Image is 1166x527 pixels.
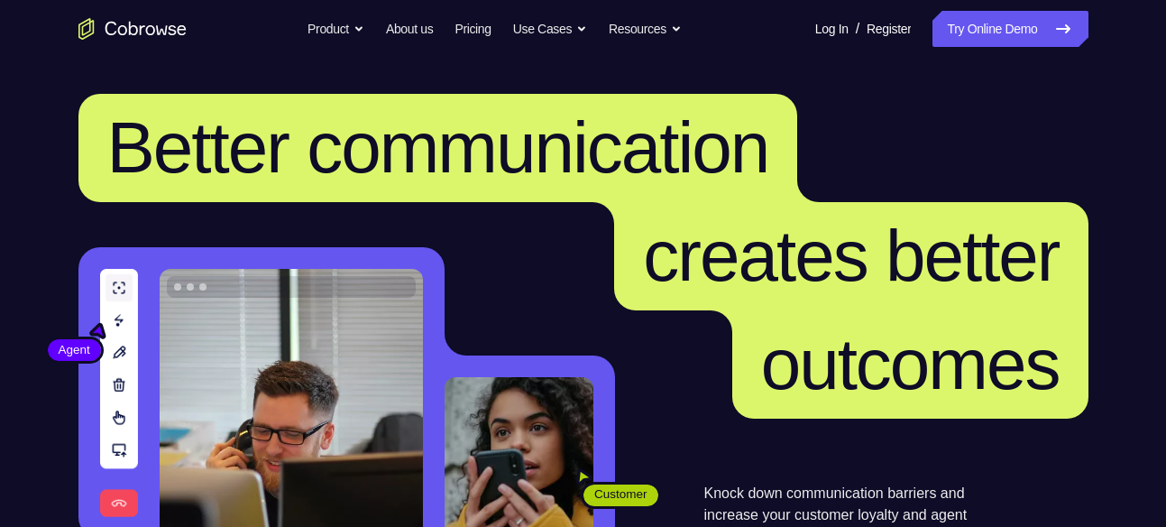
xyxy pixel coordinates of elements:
[308,11,364,47] button: Product
[867,11,911,47] a: Register
[761,324,1060,404] span: outcomes
[107,107,769,188] span: Better communication
[386,11,433,47] a: About us
[643,216,1059,296] span: creates better
[78,18,187,40] a: Go to the home page
[454,11,491,47] a: Pricing
[932,11,1088,47] a: Try Online Demo
[815,11,849,47] a: Log In
[513,11,587,47] button: Use Cases
[856,18,859,40] span: /
[609,11,682,47] button: Resources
